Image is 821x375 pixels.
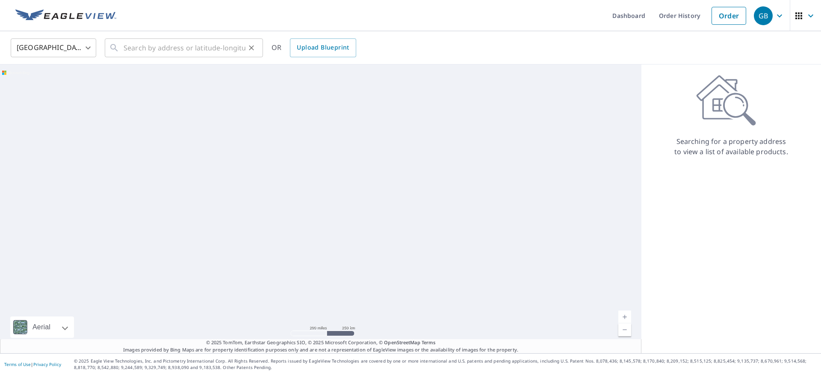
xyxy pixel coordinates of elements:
[4,362,61,367] p: |
[124,36,245,60] input: Search by address or latitude-longitude
[754,6,773,25] div: GB
[422,339,436,346] a: Terms
[297,42,349,53] span: Upload Blueprint
[245,42,257,54] button: Clear
[10,316,74,338] div: Aerial
[33,361,61,367] a: Privacy Policy
[618,323,631,336] a: Current Level 5, Zoom Out
[618,311,631,323] a: Current Level 5, Zoom In
[272,38,356,57] div: OR
[74,358,817,371] p: © 2025 Eagle View Technologies, Inc. and Pictometry International Corp. All Rights Reserved. Repo...
[674,136,789,157] p: Searching for a property address to view a list of available products.
[15,9,116,22] img: EV Logo
[11,36,96,60] div: [GEOGRAPHIC_DATA]
[4,361,31,367] a: Terms of Use
[712,7,746,25] a: Order
[290,38,356,57] a: Upload Blueprint
[206,339,436,346] span: © 2025 TomTom, Earthstar Geographics SIO, © 2025 Microsoft Corporation, ©
[30,316,53,338] div: Aerial
[384,339,420,346] a: OpenStreetMap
